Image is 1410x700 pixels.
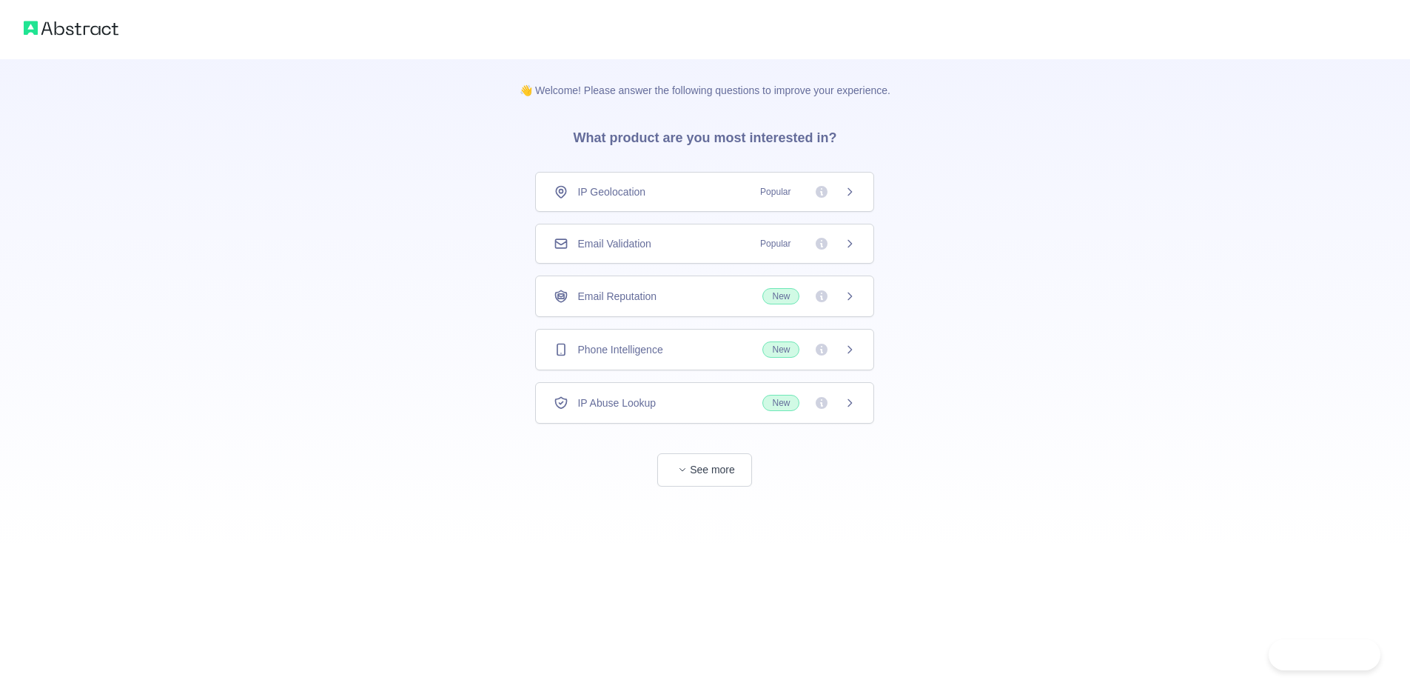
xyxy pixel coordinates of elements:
p: 👋 Welcome! Please answer the following questions to improve your experience. [496,59,914,98]
span: New [762,288,799,304]
img: Abstract logo [24,18,118,39]
span: Popular [751,236,799,251]
span: IP Geolocation [577,184,645,199]
iframe: Toggle Customer Support [1269,639,1380,670]
button: See more [657,453,752,487]
span: Phone Intelligence [577,342,662,357]
span: Email Validation [577,236,651,251]
span: New [762,341,799,358]
h3: What product are you most interested in? [549,98,860,172]
span: New [762,395,799,411]
span: Email Reputation [577,289,657,304]
span: Popular [751,184,799,199]
span: IP Abuse Lookup [577,396,656,410]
